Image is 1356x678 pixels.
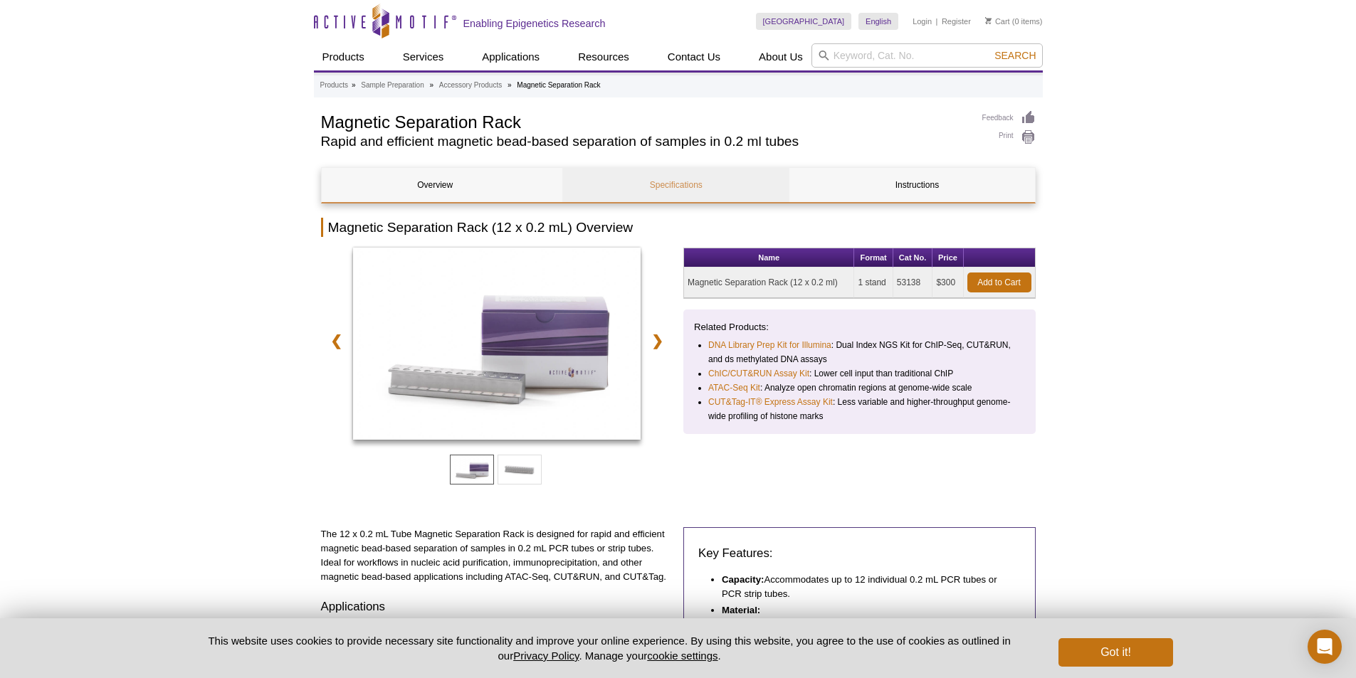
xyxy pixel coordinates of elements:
div: Open Intercom Messenger [1308,630,1342,664]
a: Instructions [804,168,1031,202]
th: Price [932,248,963,268]
li: (0 items) [985,13,1043,30]
li: : Dual Index NGS Kit for ChIP-Seq, CUT&RUN, and ds methylated DNA assays [708,338,1012,366]
li: Magnetic Separation Rack [517,81,600,89]
th: Cat No. [893,248,933,268]
td: 1 stand [854,268,893,298]
img: Your Cart [985,17,992,24]
th: Name [684,248,854,268]
h2: Rapid and efficient magnetic bead-based separation of samples in 0.2 ml tubes [321,135,968,148]
a: Products [320,79,348,92]
strong: Material: [722,605,760,615]
a: Services [394,43,453,70]
a: DNA Library Prep Kit for Illumina [708,338,831,352]
button: Search [990,49,1040,62]
a: Feedback [982,110,1036,126]
li: » [508,81,512,89]
li: » [429,81,433,89]
h3: Applications [321,598,673,615]
li: » [352,81,356,89]
a: Login [913,16,932,26]
li: | [936,13,938,30]
p: This website uses cookies to provide necessary site functionality and improve your online experie... [184,633,1036,663]
p: The 12 x 0.2 mL Tube Magnetic Separation Rack is designed for rapid and efficient magnetic bead-b... [321,527,673,584]
a: Print [982,129,1036,145]
a: Contact Us [659,43,729,70]
a: Overview [322,168,549,202]
button: cookie settings [647,650,718,662]
span: Search [994,50,1036,61]
td: $300 [932,268,963,298]
h1: Magnetic Separation Rack [321,110,968,132]
strong: Capacity: [722,574,764,585]
a: Privacy Policy [513,650,579,662]
th: Format [854,248,893,268]
input: Keyword, Cat. No. [811,43,1043,68]
a: Register [942,16,971,26]
td: 53138 [893,268,933,298]
a: Resources [569,43,638,70]
a: Accessory Products [439,79,502,92]
a: ATAC-Seq Kit [708,381,760,395]
a: Magnetic Rack [353,248,641,444]
a: Specifications [562,168,789,202]
li: : Lower cell input than traditional ChIP [708,366,1012,381]
a: Cart [985,16,1010,26]
img: Magnetic Rack [353,248,641,440]
li: : Less variable and higher-throughput genome-wide profiling of histone marks [708,395,1012,423]
a: ❯ [642,324,673,357]
h2: Enabling Epigenetics Research [463,17,606,30]
a: About Us [750,43,811,70]
a: Products [314,43,373,70]
a: [GEOGRAPHIC_DATA] [756,13,852,30]
li: Accommodates up to 12 individual 0.2 mL PCR tubes or PCR strip tubes. [722,573,1007,601]
a: Add to Cart [967,272,1031,292]
h2: Magnetic Separation Rack (12 x 0.2 mL) Overview [321,218,1036,237]
a: English [858,13,898,30]
li: : Analyze open chromatin regions at genome-wide scale [708,381,1012,395]
td: Magnetic Separation Rack (12 x 0.2 ml) [684,268,854,298]
p: Related Products: [694,320,1025,334]
a: Sample Preparation [361,79,424,92]
button: Got it! [1058,638,1172,667]
a: ❮ [321,324,352,357]
a: Applications [473,43,548,70]
h3: Key Features: [698,545,1021,562]
a: ChIC/CUT&RUN Assay Kit [708,366,809,381]
a: CUT&Tag-IT® Express Assay Kit [708,395,833,409]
